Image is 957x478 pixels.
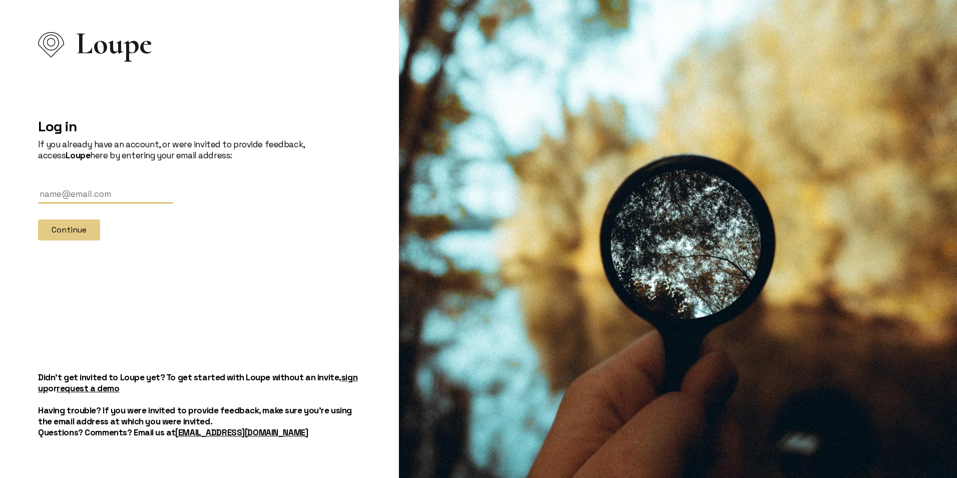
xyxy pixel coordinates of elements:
[38,139,361,161] p: If you already have an account, or were invited to provide feedback, access here by entering your...
[38,32,64,58] img: Loupe Logo
[175,427,308,438] a: [EMAIL_ADDRESS][DOMAIN_NAME]
[66,150,90,161] strong: Loupe
[76,38,152,49] span: Loupe
[38,118,361,135] h2: Log in
[57,383,119,394] a: request a demo
[38,372,357,394] a: sign up
[38,185,173,203] input: Email Address
[38,372,361,438] h5: Didn't get invited to Loupe yet? To get started with Loupe without an invite, or Having trouble? ...
[38,219,100,241] button: Continue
